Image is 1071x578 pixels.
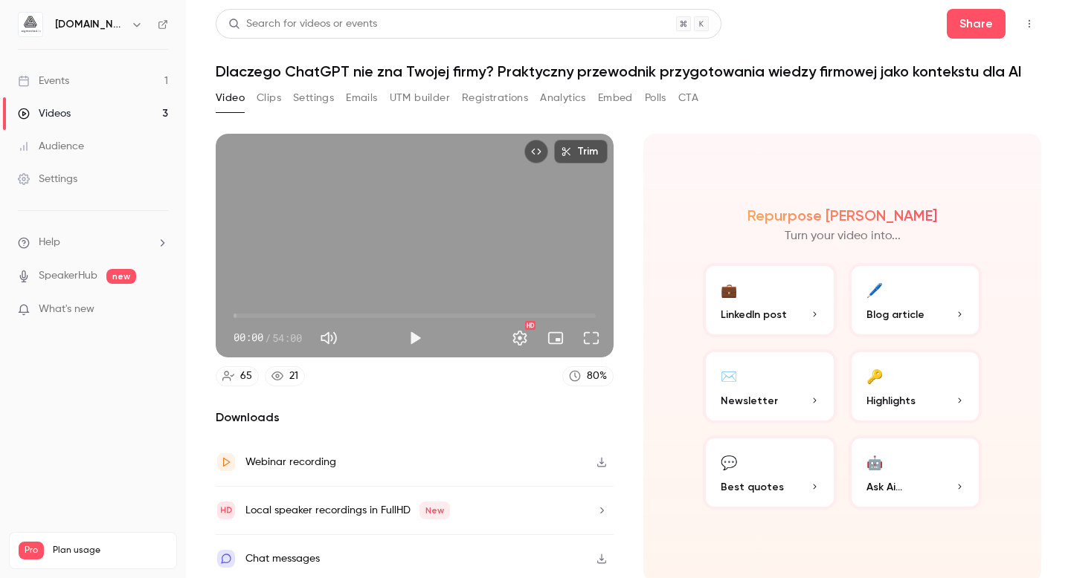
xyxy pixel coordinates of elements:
[216,62,1041,80] h1: Dlaczego ChatGPT nie zna Twojej firmy? Praktyczny przewodnik przygotowania wiedzy firmowej jako k...
[245,501,450,519] div: Local speaker recordings in FullHD
[721,278,737,301] div: 💼
[314,323,344,353] button: Mute
[257,86,281,110] button: Clips
[866,278,883,301] div: 🖊️
[645,86,666,110] button: Polls
[289,368,298,384] div: 21
[540,86,586,110] button: Analytics
[216,86,245,110] button: Video
[19,542,44,559] span: Pro
[1017,12,1041,36] button: Top Bar Actions
[216,409,614,426] h2: Downloads
[849,263,982,337] button: 🖊️Blog article
[39,302,94,317] span: What's new
[598,86,633,110] button: Embed
[721,479,784,495] span: Best quotes
[462,86,528,110] button: Registrations
[272,330,302,345] span: 54:00
[18,235,168,250] li: help-dropdown-opener
[505,323,535,353] button: Settings
[866,307,924,322] span: Blog article
[18,106,71,121] div: Videos
[721,393,778,409] span: Newsletter
[587,368,607,384] div: 80 %
[400,323,430,353] button: Play
[703,263,837,337] button: 💼LinkedIn post
[576,323,606,353] button: Full screen
[55,17,125,32] h6: [DOMAIN_NAME]
[18,74,69,88] div: Events
[106,269,136,284] span: new
[785,227,901,245] p: Turn your video into...
[390,86,450,110] button: UTM builder
[228,16,377,32] div: Search for videos or events
[53,545,167,556] span: Plan usage
[703,349,837,423] button: ✉️Newsletter
[541,323,570,353] button: Turn on miniplayer
[39,235,60,250] span: Help
[866,393,916,409] span: Highlights
[703,435,837,510] button: 💬Best quotes
[747,207,937,224] h2: Repurpose [PERSON_NAME]
[947,9,1006,39] button: Share
[562,366,614,386] a: 80%
[721,364,737,387] div: ✉️
[265,366,305,386] a: 21
[293,86,334,110] button: Settings
[419,501,450,519] span: New
[234,330,263,345] span: 00:00
[866,479,902,495] span: Ask Ai...
[866,364,883,387] div: 🔑
[849,349,982,423] button: 🔑Highlights
[19,13,42,36] img: aigmented.io
[39,268,97,284] a: SpeakerHub
[721,307,787,322] span: LinkedIn post
[525,321,535,330] div: HD
[849,435,982,510] button: 🤖Ask Ai...
[721,450,737,473] div: 💬
[866,450,883,473] div: 🤖
[18,139,84,154] div: Audience
[240,368,252,384] div: 65
[265,330,271,345] span: /
[216,366,259,386] a: 65
[346,86,377,110] button: Emails
[678,86,698,110] button: CTA
[554,140,608,163] button: Trim
[234,330,302,345] div: 00:00
[245,550,320,568] div: Chat messages
[18,172,77,186] div: Settings
[524,140,548,163] button: Embed video
[245,453,336,471] div: Webinar recording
